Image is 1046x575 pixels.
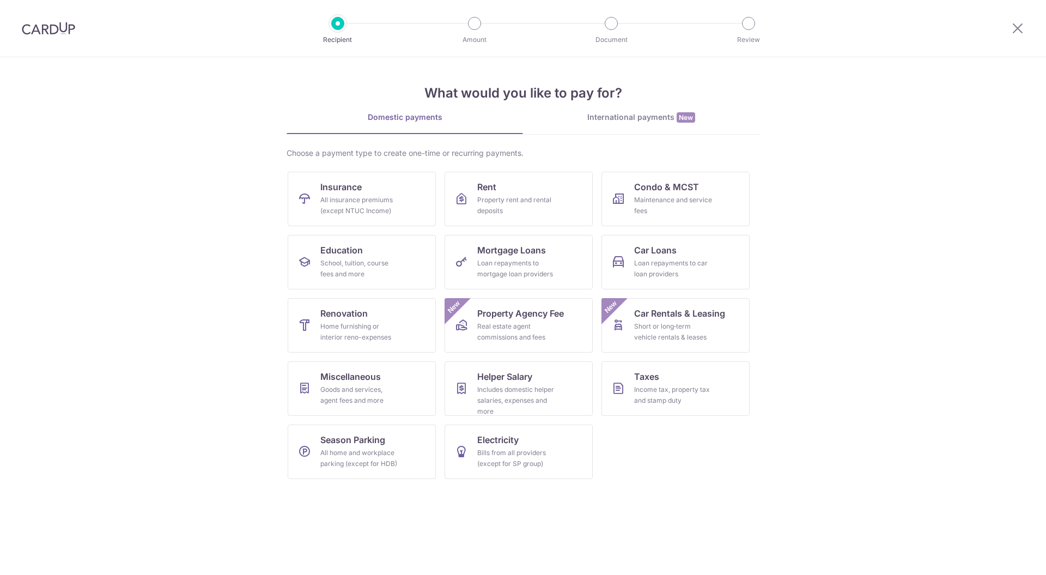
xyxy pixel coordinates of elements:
span: Electricity [477,433,519,446]
a: Car Rentals & LeasingShort or long‑term vehicle rentals & leasesNew [601,298,750,353]
span: Mortgage Loans [477,244,546,257]
a: InsuranceAll insurance premiums (except NTUC Income) [288,172,436,226]
span: Renovation [320,307,368,320]
span: Car Rentals & Leasing [634,307,725,320]
p: Amount [434,34,515,45]
span: Helper Salary [477,370,532,383]
span: Rent [477,180,496,193]
a: Condo & MCSTMaintenance and service fees [601,172,750,226]
span: Insurance [320,180,362,193]
div: School, tuition, course fees and more [320,258,399,280]
span: Miscellaneous [320,370,381,383]
div: Loan repayments to mortgage loan providers [477,258,556,280]
div: Home furnishing or interior reno-expenses [320,321,399,343]
a: ElectricityBills from all providers (except for SP group) [445,425,593,479]
div: Short or long‑term vehicle rentals & leases [634,321,713,343]
span: New [602,298,620,316]
a: Helper SalaryIncludes domestic helper salaries, expenses and more [445,361,593,416]
div: Bills from all providers (except for SP group) [477,447,556,469]
a: Season ParkingAll home and workplace parking (except for HDB) [288,425,436,479]
a: RentProperty rent and rental deposits [445,172,593,226]
p: Recipient [297,34,378,45]
a: Car LoansLoan repayments to car loan providers [601,235,750,289]
h4: What would you like to pay for? [287,83,759,103]
span: New [677,112,695,123]
div: Goods and services, agent fees and more [320,384,399,406]
div: Income tax, property tax and stamp duty [634,384,713,406]
span: Taxes [634,370,659,383]
div: Includes domestic helper salaries, expenses and more [477,384,556,417]
span: Season Parking [320,433,385,446]
div: All insurance premiums (except NTUC Income) [320,195,399,216]
div: Domestic payments [287,112,523,123]
a: Property Agency FeeReal estate agent commissions and feesNew [445,298,593,353]
a: Mortgage LoansLoan repayments to mortgage loan providers [445,235,593,289]
div: Property rent and rental deposits [477,195,556,216]
span: Condo & MCST [634,180,699,193]
p: Review [708,34,789,45]
div: Maintenance and service fees [634,195,713,216]
div: Real estate agent commissions and fees [477,321,556,343]
div: Loan repayments to car loan providers [634,258,713,280]
iframe: Opens a widget where you can find more information [976,542,1035,570]
a: MiscellaneousGoods and services, agent fees and more [288,361,436,416]
span: Education [320,244,363,257]
div: All home and workplace parking (except for HDB) [320,447,399,469]
a: TaxesIncome tax, property tax and stamp duty [601,361,750,416]
a: EducationSchool, tuition, course fees and more [288,235,436,289]
span: Property Agency Fee [477,307,564,320]
a: RenovationHome furnishing or interior reno-expenses [288,298,436,353]
span: New [445,298,463,316]
div: Choose a payment type to create one-time or recurring payments. [287,148,759,159]
img: CardUp [22,22,75,35]
p: Document [571,34,652,45]
div: International payments [523,112,759,123]
span: Car Loans [634,244,677,257]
